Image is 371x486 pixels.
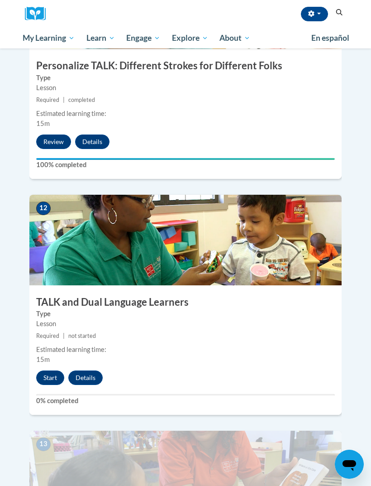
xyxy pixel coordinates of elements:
span: | [63,332,65,339]
h3: Personalize TALK: Different Strokes for Different Folks [29,59,342,73]
span: My Learning [23,33,75,43]
span: Explore [172,33,208,43]
button: Start [36,371,64,385]
label: Type [36,73,335,83]
iframe: Button to launch messaging window [335,450,364,479]
span: 12 [36,202,51,215]
div: Estimated learning time: [36,109,335,119]
button: Review [36,135,71,149]
span: | [63,96,65,103]
button: Account Settings [301,7,328,21]
span: 13 [36,438,51,451]
span: Learn [86,33,115,43]
a: Explore [166,28,214,48]
div: Estimated learning time: [36,345,335,355]
label: 100% completed [36,160,335,170]
span: About [219,33,250,43]
a: About [214,28,257,48]
a: Learn [81,28,121,48]
span: Engage [126,33,160,43]
a: En español [305,29,355,48]
img: Logo brand [25,7,52,21]
label: 0% completed [36,396,335,406]
span: Required [36,332,59,339]
div: Lesson [36,83,335,93]
div: Lesson [36,319,335,329]
div: Your progress [36,158,335,160]
span: 15m [36,356,50,363]
img: Course Image [29,195,342,285]
a: My Learning [17,28,81,48]
a: Cox Campus [25,7,52,21]
button: Details [75,135,109,149]
a: Engage [120,28,166,48]
span: not started [68,332,96,339]
span: 15m [36,120,50,127]
span: Required [36,96,59,103]
button: Search [333,7,346,18]
span: En español [311,33,349,43]
label: Type [36,309,335,319]
div: Main menu [16,28,355,48]
h3: TALK and Dual Language Learners [29,295,342,309]
span: completed [68,96,95,103]
button: Details [68,371,103,385]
